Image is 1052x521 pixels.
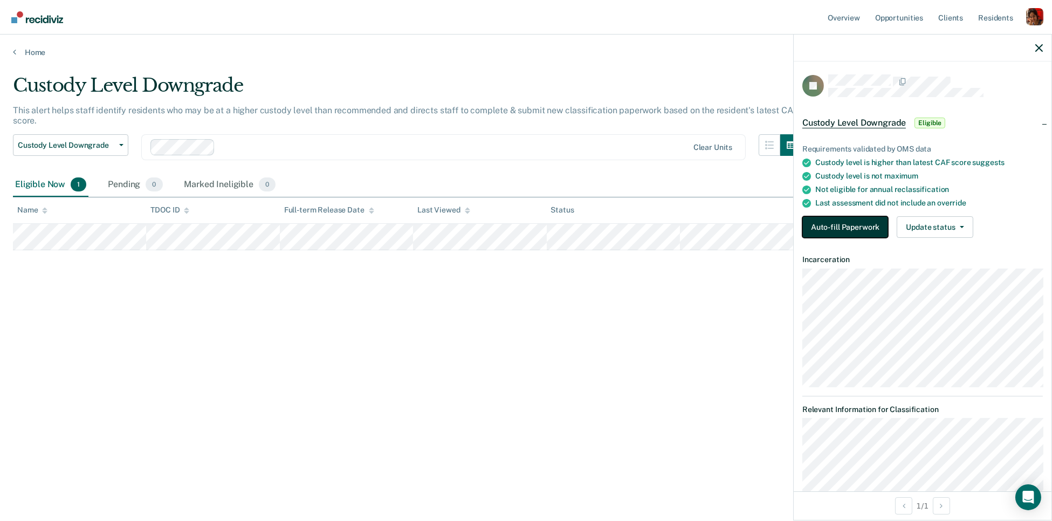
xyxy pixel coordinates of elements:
span: Custody Level Downgrade [802,118,906,128]
div: Not eligible for annual [815,185,1043,194]
a: Home [13,47,1039,57]
div: Marked Ineligible [182,173,278,197]
div: Full-term Release Date [284,205,374,215]
div: 1 / 1 [794,491,1051,520]
img: Recidiviz [11,11,63,23]
div: Custody level is higher than latest CAF score [815,158,1043,167]
span: Custody Level Downgrade [18,141,115,150]
span: suggests [973,158,1005,167]
div: Last Viewed [417,205,470,215]
button: Profile dropdown button [1026,8,1043,25]
span: 0 [259,177,276,191]
div: Status [551,205,574,215]
p: This alert helps staff identify residents who may be at a higher custody level than recommended a... [13,105,798,126]
span: 0 [146,177,162,191]
div: Requirements validated by OMS data [802,145,1043,154]
button: Update status [897,216,973,238]
div: Last assessment did not include an [815,198,1043,208]
a: Navigate to form link [802,216,892,238]
span: maximum [884,172,918,180]
button: Next Opportunity [933,497,950,515]
span: Eligible [915,118,945,128]
dt: Incarceration [802,255,1043,264]
div: Pending [106,173,164,197]
dt: Relevant Information for Classification [802,405,1043,414]
button: Auto-fill Paperwork [802,216,888,238]
div: Custody Level DowngradeEligible [794,106,1051,140]
span: reclassification [895,185,950,194]
button: Previous Opportunity [895,497,912,515]
span: 1 [71,177,86,191]
div: Name [17,205,47,215]
div: Custody Level Downgrade [13,74,802,105]
div: Custody level is not [815,172,1043,181]
div: TDOC ID [150,205,189,215]
div: Clear units [693,143,733,152]
div: Eligible Now [13,173,88,197]
div: Open Intercom Messenger [1015,484,1041,510]
span: override [937,198,966,207]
